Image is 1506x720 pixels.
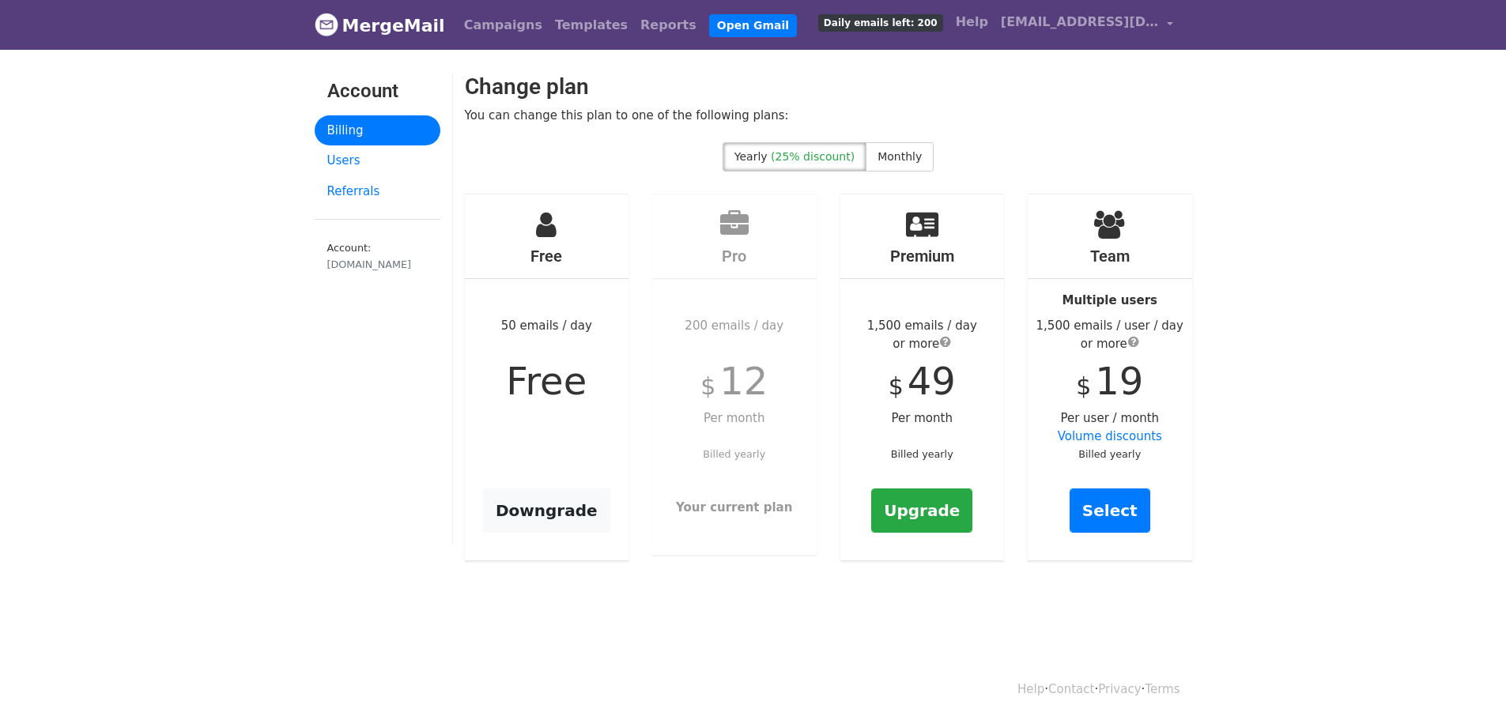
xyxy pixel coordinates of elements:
span: $ [700,372,715,400]
h4: Premium [840,247,1005,266]
div: 1,500 emails / user / day or more [1028,317,1192,352]
span: Free [506,359,587,403]
div: Per user / month [1028,194,1192,561]
a: Volume discounts [1058,429,1162,443]
a: Open Gmail [709,14,797,37]
a: Help [1017,682,1044,696]
a: MergeMail [315,9,445,42]
a: Billing [315,115,440,146]
a: Daily emails left: 200 [812,6,949,38]
span: Yearly [734,150,768,163]
span: [EMAIL_ADDRESS][DOMAIN_NAME] [1001,13,1159,32]
span: 49 [908,359,956,403]
span: (25% discount) [771,150,855,163]
a: [EMAIL_ADDRESS][DOMAIN_NAME] [995,6,1180,43]
h4: Free [465,247,629,266]
div: You can change this plan to one of the following plans: [453,107,953,142]
div: 1,500 emails / day or more [840,317,1005,352]
span: $ [1076,372,1091,400]
a: Downgrade [483,488,610,533]
strong: Multiple users [1063,293,1157,307]
a: Templates [549,9,634,41]
small: Billed yearly [891,448,953,460]
a: Upgrade [871,488,972,533]
a: Privacy [1098,682,1141,696]
a: Terms [1145,682,1180,696]
h4: Team [1028,247,1192,266]
a: Reports [634,9,703,41]
div: 50 emails / day [465,194,629,561]
a: Select [1070,488,1150,533]
h3: Account [327,80,428,103]
div: [DOMAIN_NAME] [327,257,428,272]
div: 200 emails / day Per month [652,194,817,555]
span: 19 [1095,359,1143,403]
span: 12 [719,359,768,403]
span: $ [889,372,904,400]
a: Referrals [315,176,440,207]
a: Campaigns [458,9,549,41]
div: Per month [840,194,1005,561]
h2: Change plan [465,74,942,100]
img: MergeMail logo [315,13,338,36]
small: Billed yearly [1078,448,1141,460]
small: Billed yearly [703,448,765,460]
a: Contact [1048,682,1094,696]
a: Help [949,6,995,38]
span: Monthly [878,150,922,163]
small: Account: [327,242,428,272]
strong: Your current plan [676,500,792,515]
h4: Pro [652,247,817,266]
span: Daily emails left: 200 [818,14,943,32]
a: Users [315,145,440,176]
